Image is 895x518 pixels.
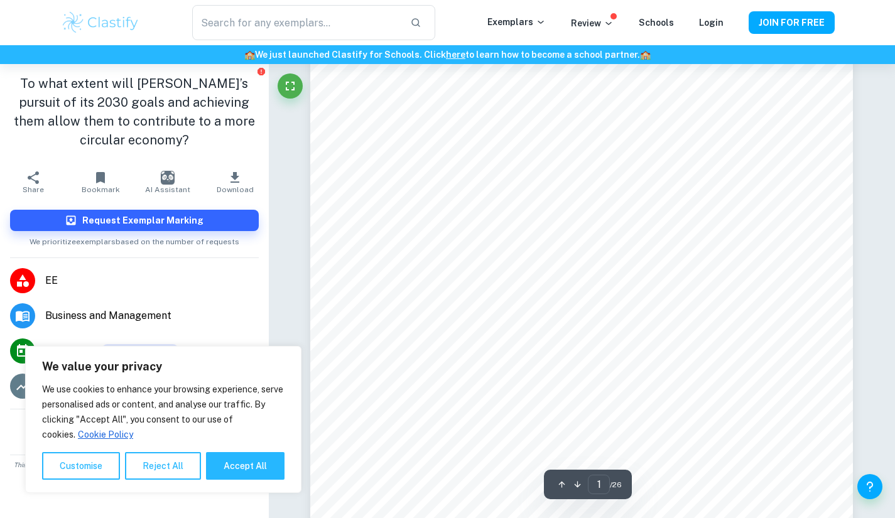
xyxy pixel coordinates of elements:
button: Accept All [206,452,285,480]
span: Current Syllabus [102,344,178,358]
button: Reject All [125,452,201,480]
h6: Request Exemplar Marking [82,213,203,227]
span: May 2023 [45,343,92,359]
button: Help and Feedback [857,474,882,499]
span: 🏫 [244,50,255,60]
span: Share [23,185,44,194]
button: Customise [42,452,120,480]
p: We value your privacy [42,359,285,374]
p: Exemplars [487,15,546,29]
span: 🏫 [640,50,651,60]
span: This is an example of past student work. Do not copy or submit as your own. Use to understand the... [5,460,264,479]
button: Fullscreen [278,73,303,99]
span: EE [45,273,259,288]
button: Report issue [257,67,266,76]
input: Search for any exemplars... [192,5,399,40]
a: here [446,50,465,60]
h1: To what extent will [PERSON_NAME]’s pursuit of its 2030 goals and achieving them allow them to co... [10,74,259,149]
button: Bookmark [67,165,134,200]
div: This exemplar is based on the current syllabus. Feel free to refer to it for inspiration/ideas wh... [102,344,178,358]
a: Cookie Policy [77,429,134,440]
button: Download [202,165,269,200]
img: Clastify logo [61,10,141,35]
span: AI Assistant [145,185,190,194]
p: Review [571,16,614,30]
a: Login [699,18,724,28]
button: AI Assistant [134,165,202,200]
button: JOIN FOR FREE [749,11,835,34]
span: Download [217,185,254,194]
img: AI Assistant [161,171,175,185]
button: Request Exemplar Marking [10,210,259,231]
p: We use cookies to enhance your browsing experience, serve personalised ads or content, and analys... [42,382,285,442]
span: Business and Management [45,308,259,323]
div: We value your privacy [25,346,301,493]
span: We prioritize exemplars based on the number of requests [30,231,239,247]
a: Schools [639,18,674,28]
span: / 26 [610,479,622,490]
span: Bookmark [82,185,120,194]
h6: We just launched Clastify for Schools. Click to learn how to become a school partner. [3,48,892,62]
